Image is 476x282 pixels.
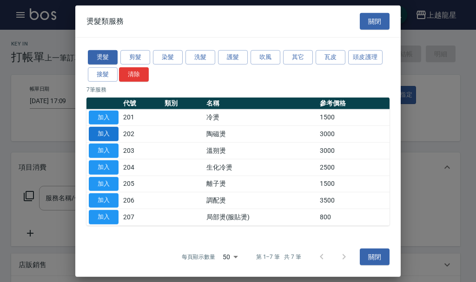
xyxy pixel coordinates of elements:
button: 燙髮 [88,50,118,65]
th: 類別 [162,97,204,109]
td: 調配燙 [204,192,317,209]
button: 洗髮 [185,50,215,65]
button: 加入 [89,193,119,208]
span: 燙髮類服務 [86,17,124,26]
button: 接髮 [88,67,118,82]
button: 護髮 [218,50,248,65]
p: 每頁顯示數量 [182,253,215,261]
td: 1500 [317,109,390,126]
td: 202 [121,126,162,143]
td: 205 [121,176,162,192]
td: 3000 [317,126,390,143]
button: 染髮 [153,50,183,65]
td: 207 [121,209,162,225]
button: 加入 [89,160,119,175]
th: 名稱 [204,97,317,109]
td: 陶磁燙 [204,126,317,143]
td: 206 [121,192,162,209]
th: 代號 [121,97,162,109]
button: 瓦皮 [316,50,345,65]
td: 1500 [317,176,390,192]
button: 剪髮 [120,50,150,65]
td: 2500 [317,159,390,176]
td: 800 [317,209,390,225]
td: 3500 [317,192,390,209]
button: 加入 [89,110,119,125]
div: 50 [219,244,241,269]
td: 冷燙 [204,109,317,126]
td: 3000 [317,142,390,159]
p: 第 1–7 筆 共 7 筆 [256,253,301,261]
td: 局部燙(服貼燙) [204,209,317,225]
button: 加入 [89,127,119,141]
td: 204 [121,159,162,176]
button: 加入 [89,210,119,224]
button: 其它 [283,50,313,65]
button: 清除 [119,67,149,82]
p: 7 筆服務 [86,85,390,93]
td: 溫朔燙 [204,142,317,159]
td: 201 [121,109,162,126]
td: 生化冷燙 [204,159,317,176]
td: 203 [121,142,162,159]
button: 吹風 [251,50,280,65]
th: 參考價格 [317,97,390,109]
button: 加入 [89,177,119,191]
button: 頭皮護理 [348,50,383,65]
button: 加入 [89,144,119,158]
td: 離子燙 [204,176,317,192]
button: 關閉 [360,13,390,30]
button: 關閉 [360,248,390,265]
